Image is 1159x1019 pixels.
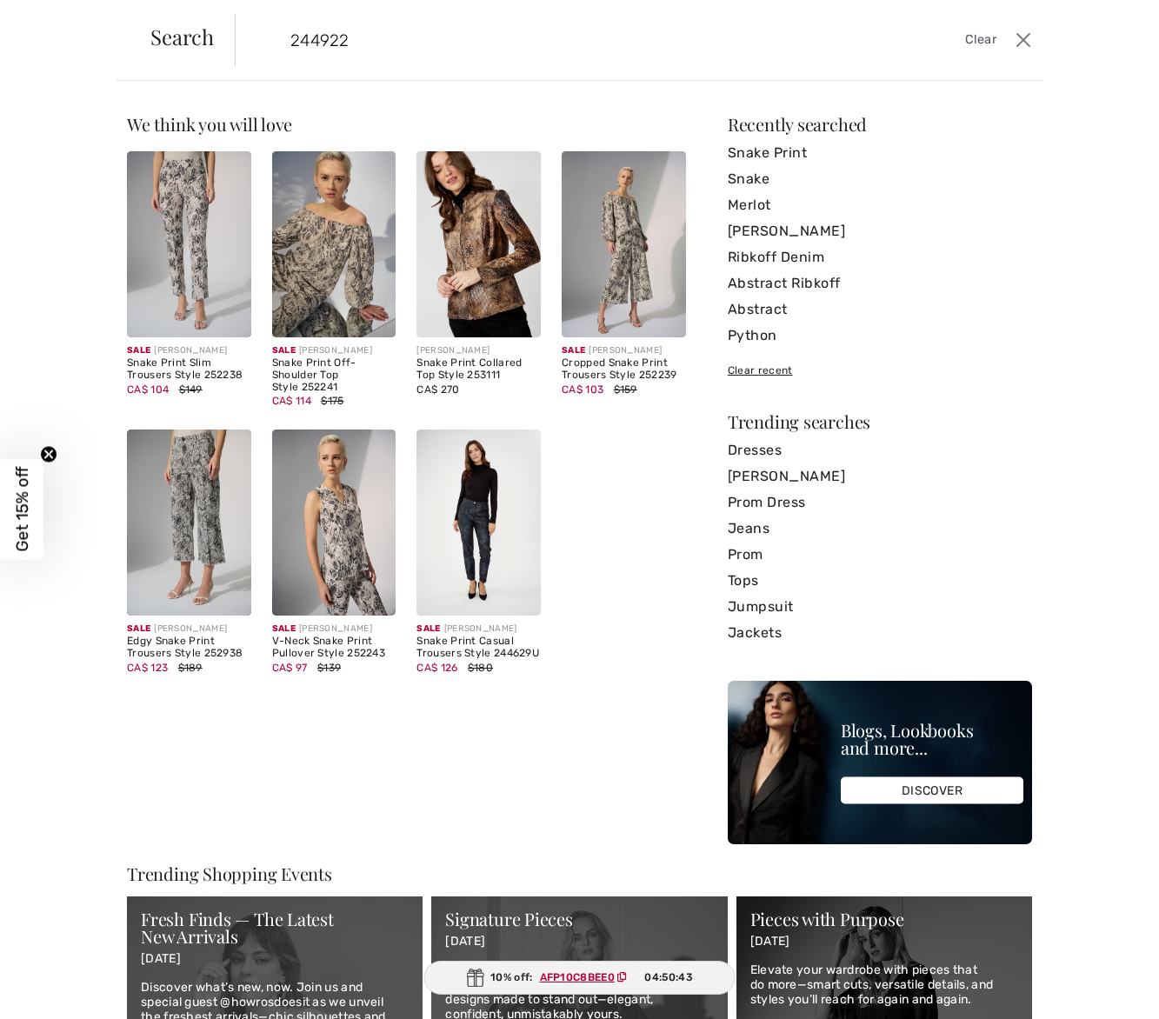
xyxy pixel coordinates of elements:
a: Abstract Ribkoff [728,270,1032,296]
div: [PERSON_NAME] [562,344,686,357]
a: Jeans [728,516,1032,542]
span: CA$ 114 [272,395,311,407]
button: Close [1010,26,1036,54]
div: [PERSON_NAME] [272,344,396,357]
a: Tops [728,568,1032,594]
img: Snake Print Casual Trousers Style 244629U. Blue/Black [416,430,541,616]
a: Prom Dress [728,490,1032,516]
img: Snake Print Slim Trousers Style 252238. Beige/multi [127,151,251,337]
span: CA$ 97 [272,662,308,674]
a: Snake [728,166,1032,192]
div: Recently searched [728,116,1032,133]
a: Abstract [728,296,1032,323]
div: Signature Pieces [445,910,713,928]
a: Dresses [728,437,1032,463]
span: $139 [317,662,341,674]
span: $175 [321,395,343,407]
a: Snake Print [728,140,1032,166]
span: $149 [179,383,203,396]
div: Trending Shopping Events [127,865,1032,882]
span: Get 15% off [12,467,32,552]
img: Cropped Snake Print Trousers Style 252239. Beige/multi [562,151,686,337]
img: Snake Print Off-Shoulder Top Style 252241. Beige/multi [272,151,396,337]
div: [PERSON_NAME] [416,344,541,357]
span: CA$ 103 [562,383,603,396]
div: Trending searches [728,413,1032,430]
img: Blogs, Lookbooks and more... [728,681,1032,844]
a: [PERSON_NAME] [728,218,1032,244]
span: $159 [614,383,637,396]
div: [PERSON_NAME] [127,344,251,357]
span: Search [150,26,214,47]
a: Ribkoff Denim [728,244,1032,270]
span: $189 [178,662,203,674]
p: [DATE] [750,935,1018,949]
div: [PERSON_NAME] [416,623,541,636]
a: Merlot [728,192,1032,218]
span: CA$ 126 [416,662,457,674]
span: Sale [127,345,150,356]
span: We think you will love [127,112,292,136]
div: Snake Print Collared Top Style 253111 [416,357,541,382]
div: Clear recent [728,363,1032,378]
a: Prom [728,542,1032,568]
p: [DATE] [445,935,713,949]
a: Jackets [728,620,1032,646]
div: Snake Print Off-Shoulder Top Style 252241 [272,357,396,393]
span: Sale [562,345,585,356]
span: Help [40,12,76,28]
span: CA$ 104 [127,383,169,396]
div: Snake Print Slim Trousers Style 252238 [127,357,251,382]
span: Sale [272,345,296,356]
div: Snake Print Casual Trousers Style 244629U [416,636,541,660]
div: Edgy Snake Print Trousers Style 252938 [127,636,251,660]
span: CA$ 123 [127,662,168,674]
div: V-Neck Snake Print Pullover Style 252243 [272,636,396,660]
span: Sale [127,623,150,634]
div: Blogs, Lookbooks and more... [841,722,1023,756]
div: Fresh Finds — The Latest New Arrivals [141,910,409,945]
span: Sale [272,623,296,634]
div: Cropped Snake Print Trousers Style 252239 [562,357,686,382]
ins: AFP10C8BEE0 [540,971,615,983]
div: DISCOVER [841,777,1023,804]
img: Edgy Snake Print Trousers Style 252938. Beige/multi [127,430,251,616]
span: Clear [965,30,997,50]
a: Jumpsuit [728,594,1032,620]
div: Pieces with Purpose [750,910,1018,928]
div: 10% off: [423,961,736,995]
button: Close teaser [40,446,57,463]
img: Snake Print Collared Top Style 253111. Brown/Black [416,151,541,337]
img: Gift.svg [466,969,483,987]
span: CA$ 270 [416,383,459,396]
div: [PERSON_NAME] [127,623,251,636]
a: Python [728,323,1032,349]
p: Elevate your wardrobe with pieces that do more—smart cuts, versatile details, and styles you’ll r... [750,963,1018,1007]
span: 04:50:43 [644,969,692,985]
img: V-Neck Snake Print Pullover Style 252243. Beige/multi [272,430,396,616]
a: [PERSON_NAME] [728,463,1032,490]
input: TYPE TO SEARCH [277,14,827,66]
div: [PERSON_NAME] [272,623,396,636]
span: Sale [416,623,440,634]
span: $180 [468,662,493,674]
p: [DATE] [141,952,409,967]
